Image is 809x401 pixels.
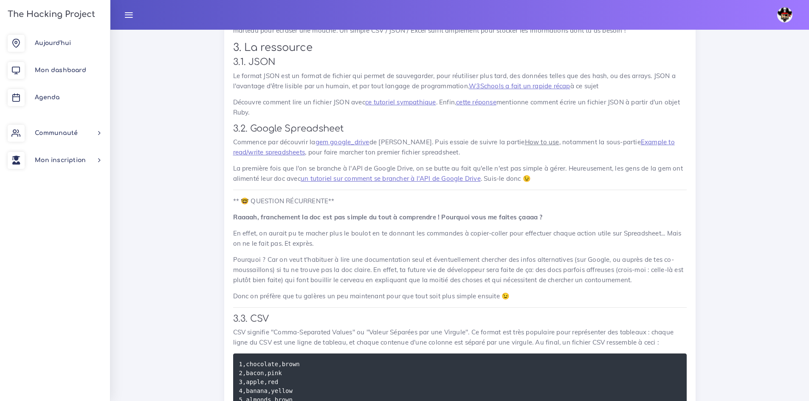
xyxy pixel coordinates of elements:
[233,137,687,157] p: Commence par découvrir la de [PERSON_NAME]. Puis essaie de suivre la partie , notamment la sous-p...
[469,82,570,90] a: W3Schools a fait un rapide récap
[233,291,687,301] p: Donc on préfère que tu galères un peu maintenant pour que tout soit plus simple ensuite 😉
[35,94,59,101] span: Agenda
[233,213,543,221] strong: Raaaah, franchement la doc est pas simple du tout à comprendre ! Pourquoi vous me faites çaaaa ?
[35,130,78,136] span: Communauté
[777,7,792,22] img: avatar
[233,228,687,249] p: En effet, on aurait pu te macher plus le boulot en te donnant les commandes à copier-coller pour ...
[233,57,687,67] h3: 3.1. JSON
[233,163,687,184] p: La première fois que l'on se branche à l'API de Google Drive, on se butte au fait qu'elle n'est p...
[365,98,436,106] a: ce tutoriel sympathique
[35,40,71,46] span: Aujourd'hui
[456,98,496,106] a: cette réponse
[5,10,95,19] h3: The Hacking Project
[233,314,687,324] h3: 3.3. CSV
[525,138,559,146] u: How to use
[233,255,687,285] p: Pourquoi ? Car on veut t'habituer à lire une documentation seul et éventuellement chercher des in...
[301,174,481,182] a: un tutoriel sur comment se brancher à l'API de Google Drive
[233,327,687,348] p: CSV signifie "Comma-Separated Values" ou "Valeur Séparées par une Virgule". Ce format est très po...
[233,42,687,54] h2: 3. La ressource
[233,123,687,134] h3: 3.2. Google Spreadsheet
[35,67,86,73] span: Mon dashboard
[233,71,687,91] p: Le format JSON est un format de fichier qui permet de sauvegarder, pour réutiliser plus tard, des...
[316,138,369,146] a: gem google_drive
[233,97,687,118] p: Découvre comment lire un fichier JSON avec . Enfin, mentionne comment écrire un fichier JSON à pa...
[35,157,86,163] span: Mon inscription
[233,196,687,206] p: ** 🤓 QUESTION RÉCURRENTE**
